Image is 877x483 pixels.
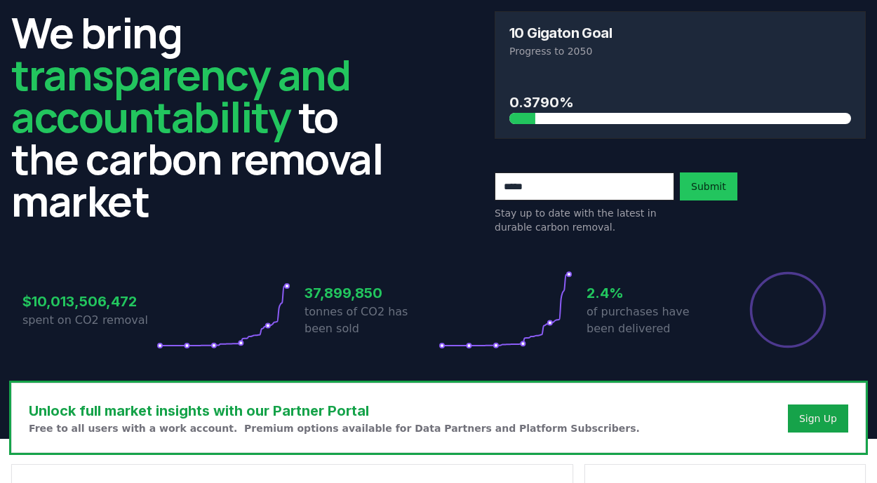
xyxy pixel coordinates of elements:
[509,26,612,40] h3: 10 Gigaton Goal
[749,271,827,349] div: Percentage of sales delivered
[509,92,851,113] h3: 0.3790%
[29,421,640,435] p: Free to all users with a work account. Premium options available for Data Partners and Platform S...
[587,283,721,304] h3: 2.4%
[304,304,438,337] p: tonnes of CO2 has been sold
[22,312,156,329] p: spent on CO2 removal
[509,44,851,58] p: Progress to 2050
[11,46,350,145] span: transparency and accountability
[680,172,737,200] button: Submit
[587,304,721,337] p: of purchases have been delivered
[304,283,438,304] h3: 37,899,850
[22,291,156,312] h3: $10,013,506,472
[11,11,382,222] h2: We bring to the carbon removal market
[495,206,674,234] p: Stay up to date with the latest in durable carbon removal.
[29,400,640,421] h3: Unlock full market insights with our Partner Portal
[799,411,837,426] a: Sign Up
[788,404,848,433] button: Sign Up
